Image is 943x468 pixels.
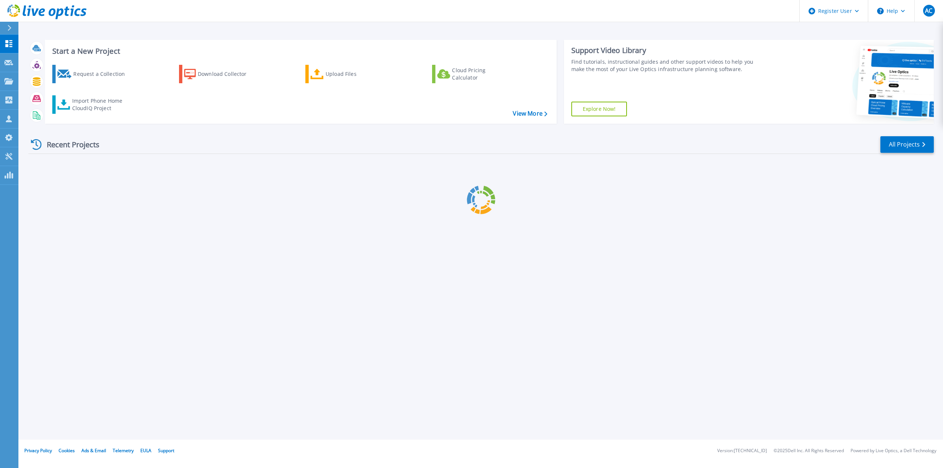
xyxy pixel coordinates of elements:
[774,448,844,453] li: © 2025 Dell Inc. All Rights Reserved
[305,65,388,83] a: Upload Files
[880,136,934,153] a: All Projects
[571,102,627,116] a: Explore Now!
[452,67,511,81] div: Cloud Pricing Calculator
[925,8,932,14] span: AC
[52,47,547,55] h3: Start a New Project
[571,58,763,73] div: Find tutorials, instructional guides and other support videos to help you make the most of your L...
[513,110,547,117] a: View More
[326,67,385,81] div: Upload Files
[717,448,767,453] li: Version: [TECHNICAL_ID]
[28,136,109,154] div: Recent Projects
[571,46,763,55] div: Support Video Library
[73,67,132,81] div: Request a Collection
[72,97,130,112] div: Import Phone Home CloudIQ Project
[851,448,936,453] li: Powered by Live Optics, a Dell Technology
[59,447,75,454] a: Cookies
[81,447,106,454] a: Ads & Email
[140,447,151,454] a: EULA
[198,67,257,81] div: Download Collector
[24,447,52,454] a: Privacy Policy
[432,65,514,83] a: Cloud Pricing Calculator
[52,65,134,83] a: Request a Collection
[113,447,134,454] a: Telemetry
[158,447,174,454] a: Support
[179,65,261,83] a: Download Collector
